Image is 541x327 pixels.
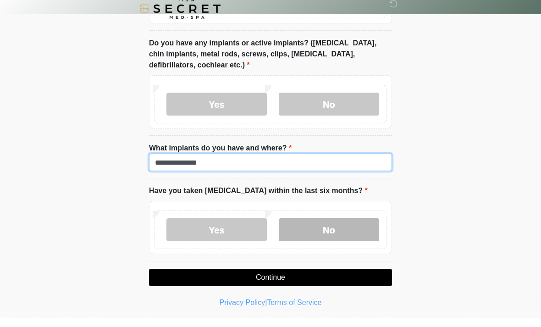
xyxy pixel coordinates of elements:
[265,307,267,315] a: |
[140,7,221,28] img: It's A Secret Med Spa Logo
[279,101,379,124] label: No
[149,46,392,79] label: Do you have any implants or active implants? ([MEDICAL_DATA], chin implants, metal rods, screws, ...
[279,227,379,250] label: No
[149,277,392,295] button: Continue
[166,227,267,250] label: Yes
[220,307,265,315] a: Privacy Policy
[166,101,267,124] label: Yes
[267,307,321,315] a: Terms of Service
[149,194,368,205] label: Have you taken [MEDICAL_DATA] within the last six months?
[149,151,292,162] label: What implants do you have and where?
